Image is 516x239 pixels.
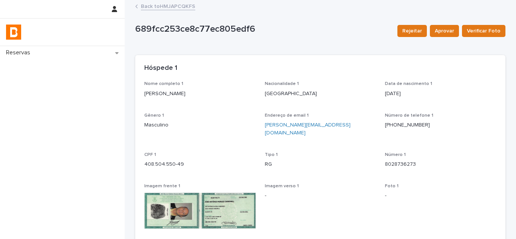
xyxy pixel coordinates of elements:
span: Nome completo 1 [144,82,183,86]
p: 689fcc253ce8c77ec805edf6 [135,24,391,35]
button: Verificar Foto [462,25,505,37]
span: Número de telefone 1 [385,113,433,118]
span: Tipo 1 [265,153,278,157]
button: Aprovar [430,25,459,37]
p: RG [265,160,376,168]
img: IMG_1473.jpeg [144,192,256,229]
span: Aprovar [435,27,454,35]
span: Imagem verso 1 [265,184,299,188]
p: [DATE] [385,90,496,98]
a: [PERSON_NAME][EMAIL_ADDRESS][DOMAIN_NAME] [265,122,351,136]
span: Data de nascimento 1 [385,82,432,86]
h2: Hóspede 1 [144,64,177,72]
span: CPF 1 [144,153,156,157]
p: - [265,192,376,200]
a: [PHONE_NUMBER] [385,122,430,128]
span: Imagem frente 1 [144,184,180,188]
span: Foto 1 [385,184,399,188]
img: zVaNuJHRTjyIjT5M9Xd5 [6,25,21,40]
span: Rejeitar [402,27,422,35]
p: 8028736273 [385,160,496,168]
span: Nacionalidade 1 [265,82,299,86]
p: 408.504.550-49 [144,160,256,168]
p: [GEOGRAPHIC_DATA] [265,90,376,98]
span: Verificar Foto [467,27,501,35]
span: Gênero 1 [144,113,164,118]
button: Rejeitar [397,25,427,37]
span: Endereço de email 1 [265,113,309,118]
p: [PERSON_NAME] [144,90,256,98]
p: - [385,192,496,200]
p: Reservas [3,49,36,56]
a: Back toHMJAPCQKFS [141,2,195,10]
p: Masculino [144,121,256,129]
span: Número 1 [385,153,406,157]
